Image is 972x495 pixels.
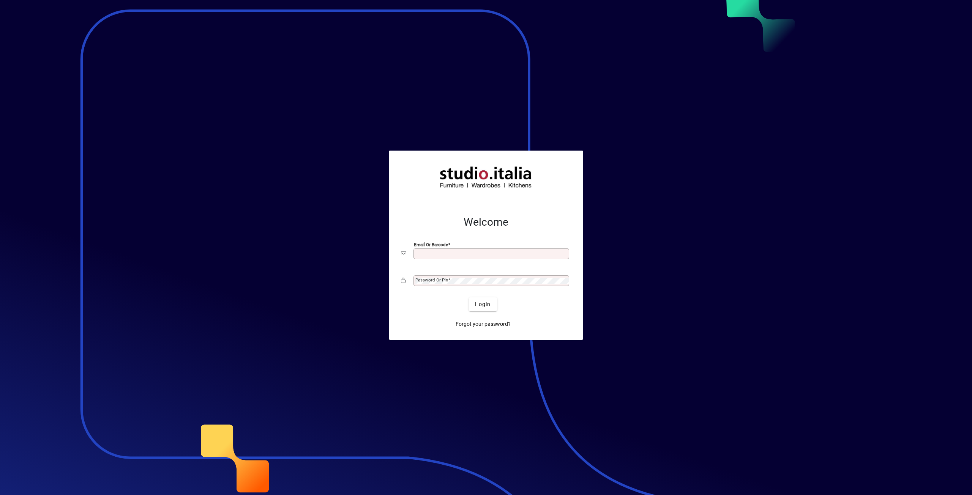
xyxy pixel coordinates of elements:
span: Login [475,300,491,308]
button: Login [469,297,497,311]
h2: Welcome [401,216,571,229]
mat-label: Password or Pin [415,277,448,283]
a: Forgot your password? [453,317,514,331]
mat-label: Email or Barcode [414,242,448,247]
span: Forgot your password? [456,320,511,328]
